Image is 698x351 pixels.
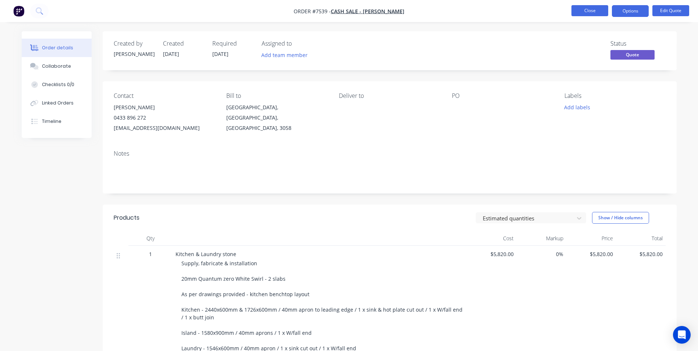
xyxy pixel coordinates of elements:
div: [GEOGRAPHIC_DATA], [GEOGRAPHIC_DATA], [GEOGRAPHIC_DATA], 3058 [226,102,327,133]
div: PO [452,92,553,99]
button: Add team member [257,50,311,60]
div: Timeline [42,118,61,125]
button: Close [571,5,608,16]
span: $5,820.00 [569,250,613,258]
span: [DATE] [212,50,228,57]
div: [EMAIL_ADDRESS][DOMAIN_NAME] [114,123,215,133]
a: Cash Sale - [PERSON_NAME] [331,8,404,15]
span: 0% [520,250,563,258]
button: Edit Quote [652,5,689,16]
div: Price [566,231,616,246]
div: Qty [128,231,173,246]
div: Order details [42,45,73,51]
span: Quote [610,50,655,59]
div: Markup [517,231,566,246]
div: Status [610,40,666,47]
span: $5,820.00 [470,250,514,258]
div: Assigned to [262,40,335,47]
div: Linked Orders [42,100,74,106]
div: Labels [564,92,665,99]
div: Cost [467,231,517,246]
div: Created by [114,40,154,47]
img: Factory [13,6,24,17]
span: [DATE] [163,50,179,57]
div: Open Intercom Messenger [673,326,691,344]
button: Options [612,5,649,17]
span: 1 [149,250,152,258]
div: [PERSON_NAME]0433 896 272[EMAIL_ADDRESS][DOMAIN_NAME] [114,102,215,133]
div: Products [114,213,139,222]
button: Checklists 0/0 [22,75,92,94]
button: Add labels [560,102,594,112]
span: Kitchen & Laundry stone [176,251,236,258]
button: Show / Hide columns [592,212,649,224]
button: Collaborate [22,57,92,75]
span: $5,820.00 [619,250,663,258]
div: Deliver to [339,92,440,99]
span: Order #7539 - [294,8,331,15]
button: Timeline [22,112,92,131]
button: Order details [22,39,92,57]
div: Bill to [226,92,327,99]
div: Notes [114,150,666,157]
div: Total [616,231,666,246]
button: Linked Orders [22,94,92,112]
div: 0433 896 272 [114,113,215,123]
div: Checklists 0/0 [42,81,74,88]
div: [PERSON_NAME] [114,102,215,113]
div: [PERSON_NAME] [114,50,154,58]
div: Contact [114,92,215,99]
div: Created [163,40,203,47]
div: Collaborate [42,63,71,70]
div: Required [212,40,253,47]
button: Add team member [262,50,312,60]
